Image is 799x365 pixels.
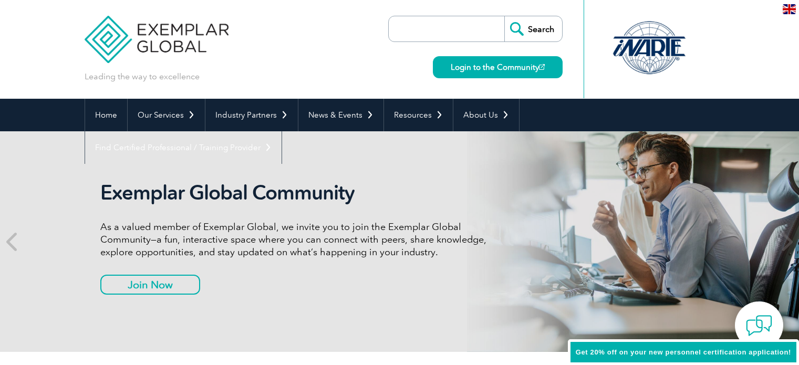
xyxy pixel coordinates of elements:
[128,99,205,131] a: Our Services
[85,71,200,82] p: Leading the way to excellence
[453,99,519,131] a: About Us
[205,99,298,131] a: Industry Partners
[100,221,494,258] p: As a valued member of Exemplar Global, we invite you to join the Exemplar Global Community—a fun,...
[100,181,494,205] h2: Exemplar Global Community
[85,131,282,164] a: Find Certified Professional / Training Provider
[85,99,127,131] a: Home
[746,312,772,339] img: contact-chat.png
[576,348,791,356] span: Get 20% off on your new personnel certification application!
[783,4,796,14] img: en
[298,99,383,131] a: News & Events
[100,275,200,295] a: Join Now
[504,16,562,41] input: Search
[433,56,563,78] a: Login to the Community
[539,64,545,70] img: open_square.png
[384,99,453,131] a: Resources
